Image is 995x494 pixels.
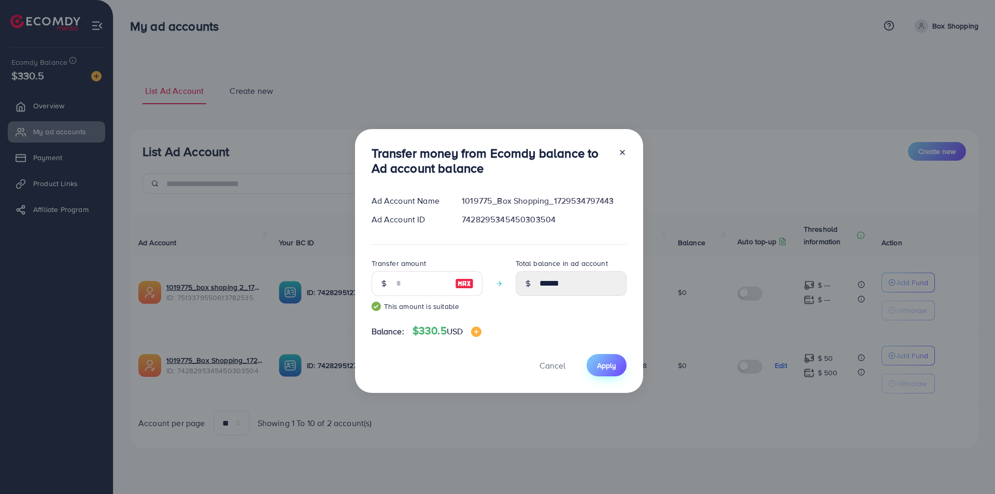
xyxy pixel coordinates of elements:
[587,354,627,376] button: Apply
[453,195,634,207] div: 1019775_Box Shopping_1729534797443
[455,277,474,290] img: image
[951,447,987,486] iframe: Chat
[453,214,634,225] div: 7428295345450303504
[372,302,381,311] img: guide
[527,354,578,376] button: Cancel
[413,324,481,337] h4: $330.5
[447,326,463,337] span: USD
[539,360,565,371] span: Cancel
[363,195,454,207] div: Ad Account Name
[372,146,610,176] h3: Transfer money from Ecomdy balance to Ad account balance
[372,258,426,269] label: Transfer amount
[471,327,481,337] img: image
[516,258,608,269] label: Total balance in ad account
[372,301,482,312] small: This amount is suitable
[363,214,454,225] div: Ad Account ID
[597,360,616,371] span: Apply
[372,326,404,337] span: Balance:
